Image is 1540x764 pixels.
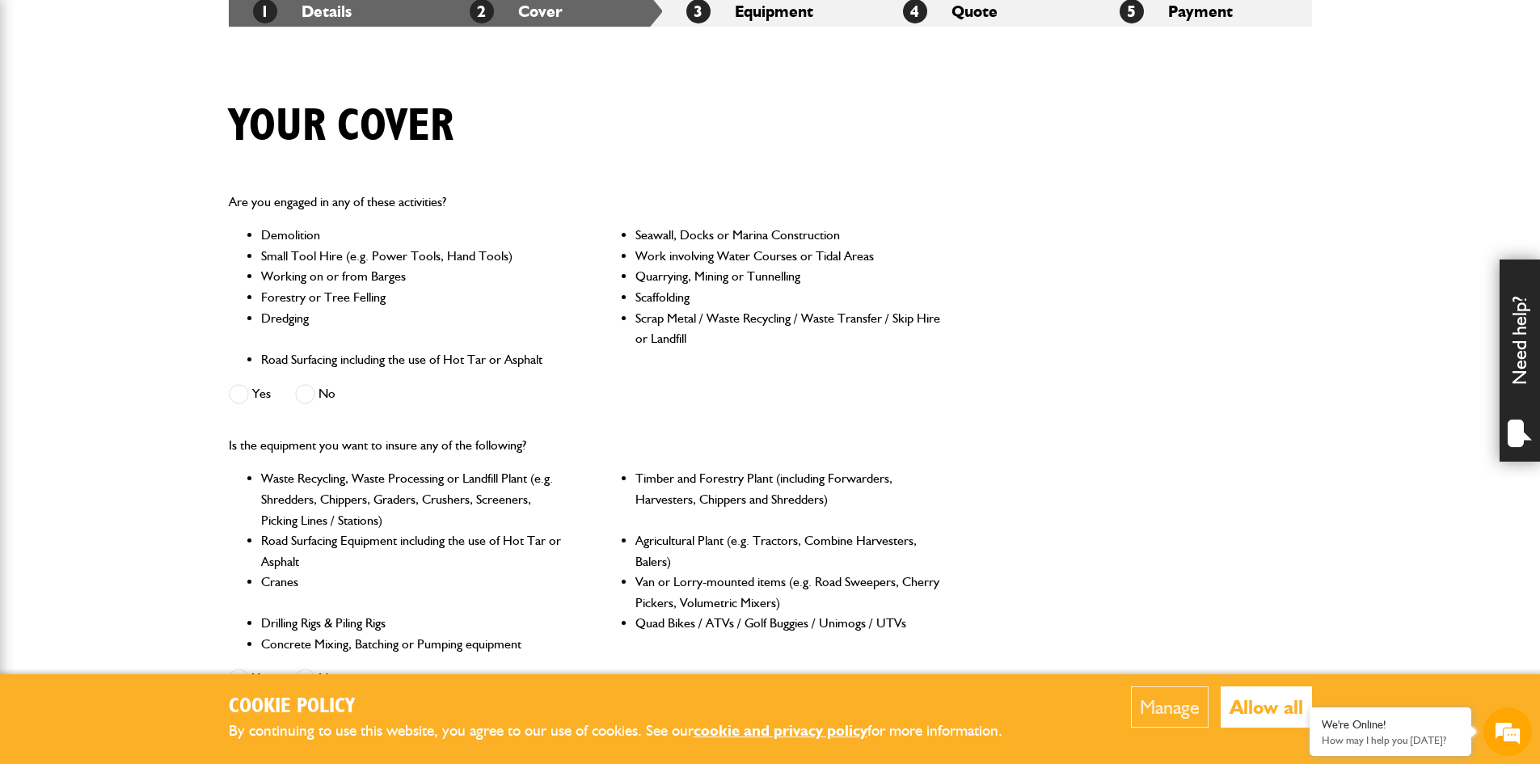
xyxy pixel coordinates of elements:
li: Quad Bikes / ATVs / Golf Buggies / Unimogs / UTVs [635,613,942,634]
button: Manage [1131,686,1209,728]
li: Demolition [261,225,567,246]
button: Allow all [1221,686,1312,728]
p: Is the equipment you want to insure any of the following? [229,435,943,456]
li: Agricultural Plant (e.g. Tractors, Combine Harvesters, Balers) [635,530,942,572]
p: How may I help you today? [1322,734,1459,746]
li: Small Tool Hire (e.g. Power Tools, Hand Tools) [261,246,567,267]
li: Scaffolding [635,287,942,308]
div: Need help? [1500,260,1540,462]
li: Waste Recycling, Waste Processing or Landfill Plant (e.g. Shredders, Chippers, Graders, Crushers,... [261,468,567,530]
a: cookie and privacy policy [694,721,867,740]
li: Road Surfacing Equipment including the use of Hot Tar or Asphalt [261,530,567,572]
li: Forestry or Tree Felling [261,287,567,308]
label: Yes [229,669,271,689]
li: Van or Lorry-mounted items (e.g. Road Sweepers, Cherry Pickers, Volumetric Mixers) [635,572,942,613]
li: Concrete Mixing, Batching or Pumping equipment [261,634,567,655]
label: No [295,384,335,404]
li: Timber and Forestry Plant (including Forwarders, Harvesters, Chippers and Shredders) [635,468,942,530]
li: Cranes [261,572,567,613]
div: We're Online! [1322,718,1459,732]
li: Work involving Water Courses or Tidal Areas [635,246,942,267]
li: Quarrying, Mining or Tunnelling [635,266,942,287]
h1: Your cover [229,99,454,154]
li: Drilling Rigs & Piling Rigs [261,613,567,634]
p: Are you engaged in any of these activities? [229,192,943,213]
li: Working on or from Barges [261,266,567,287]
label: Yes [229,384,271,404]
label: No [295,669,335,689]
li: Dredging [261,308,567,349]
p: By continuing to use this website, you agree to our use of cookies. See our for more information. [229,719,1029,744]
h2: Cookie Policy [229,694,1029,720]
li: Road Surfacing including the use of Hot Tar or Asphalt [261,349,567,370]
li: Seawall, Docks or Marina Construction [635,225,942,246]
a: 1Details [253,2,352,21]
li: Scrap Metal / Waste Recycling / Waste Transfer / Skip Hire or Landfill [635,308,942,349]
